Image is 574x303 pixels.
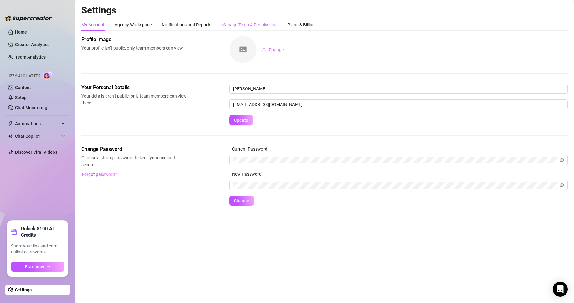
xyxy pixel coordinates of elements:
div: Agency Workspace [115,21,152,28]
span: eye-invisible [560,158,564,162]
label: New Password [229,171,266,178]
div: My Account [81,21,105,28]
input: Enter new email [229,99,568,109]
button: Forgot password? [81,169,117,179]
div: Notifications and Reports [162,21,211,28]
img: logo-BBDzfeDw.svg [5,15,52,21]
a: Settings [15,287,32,292]
input: Enter name [229,84,568,94]
span: Change Password [81,146,187,153]
span: upload [262,47,266,52]
span: gift [11,229,17,235]
div: Open Intercom Messenger [553,282,568,297]
strong: Unlock $100 AI Credits [21,226,64,238]
span: Share your link and earn unlimited rewards [11,243,64,255]
label: Current Password [229,146,271,152]
span: Automations [15,119,59,129]
a: Content [15,85,31,90]
input: New Password [233,182,558,189]
a: Discover Viral Videos [15,150,57,155]
a: Team Analytics [15,55,46,60]
h2: Settings [81,4,568,16]
input: Current Password [233,157,558,163]
span: Forgot password? [82,172,117,177]
img: square-placeholder.png [230,36,256,63]
span: Profile image [81,36,187,43]
img: Chat Copilot [8,134,12,138]
button: Change [229,196,254,206]
span: Start now [25,264,44,269]
a: Chat Monitoring [15,105,47,110]
a: Creator Analytics [15,40,65,50]
a: Setup [15,95,27,100]
button: Start nowarrow-right [11,262,64,272]
img: AI Chatter [43,71,53,80]
span: Update [234,118,248,123]
span: Chat Copilot [15,131,59,141]
span: Choose a strong password to keep your account secure. [81,154,187,168]
span: Your profile isn’t public, only team members can view it. [81,45,187,58]
span: thunderbolt [8,121,13,126]
span: arrow-right [46,264,51,269]
span: Izzy AI Chatter [9,73,40,79]
span: Change [269,47,284,52]
span: Your Personal Details [81,84,187,91]
button: Update [229,115,253,125]
button: Change [257,45,289,55]
div: Plans & Billing [287,21,315,28]
div: Manage Team & Permissions [221,21,277,28]
a: Home [15,29,27,35]
span: Change [234,198,249,203]
span: eye-invisible [560,183,564,187]
span: Your details aren’t public, only team members can view them. [81,93,187,106]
